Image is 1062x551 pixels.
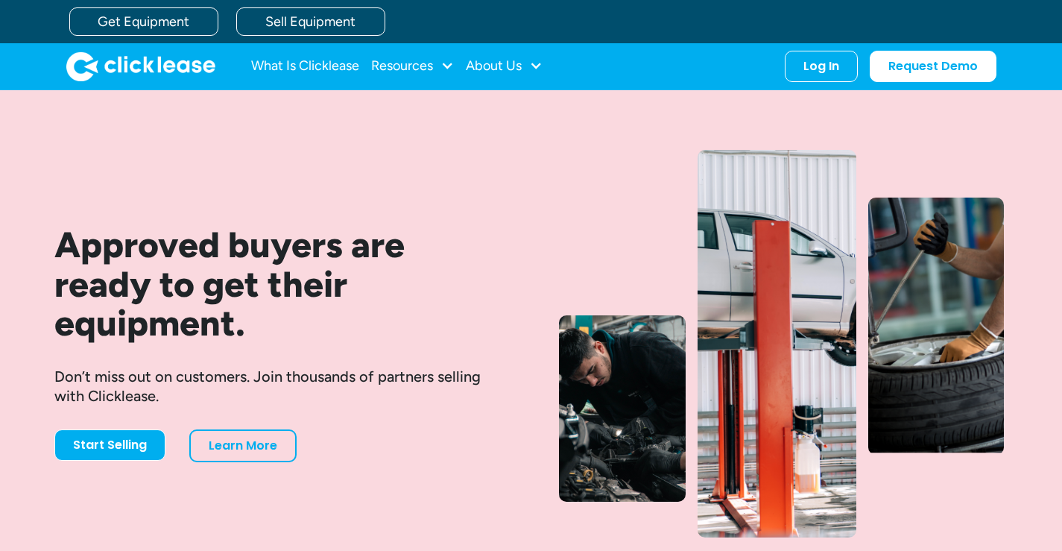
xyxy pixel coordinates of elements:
[251,51,359,81] a: What Is Clicklease
[66,51,215,81] img: Clicklease logo
[371,51,454,81] div: Resources
[466,51,543,81] div: About Us
[69,7,218,36] a: Get Equipment
[54,367,508,406] div: Don’t miss out on customers. Join thousands of partners selling with Clicklease.
[803,59,839,74] div: Log In
[189,429,297,462] a: Learn More
[870,51,996,82] a: Request Demo
[54,225,508,343] h1: Approved buyers are ready to get their equipment.
[54,429,165,461] a: Start Selling
[66,51,215,81] a: home
[236,7,385,36] a: Sell Equipment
